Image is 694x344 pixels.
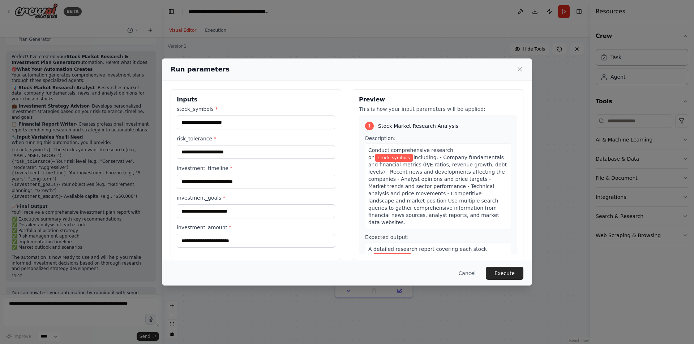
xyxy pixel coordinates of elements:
[368,147,453,160] span: Conduct comprehensive research on
[177,105,335,113] label: stock_symbols
[365,234,409,240] span: Expected output:
[177,224,335,231] label: investment_amount
[177,165,335,172] label: investment_timeline
[368,154,507,225] span: including: - Company fundamentals and financial metrics (P/E ratios, revenue growth, debt levels)...
[177,135,335,142] label: risk_tolerance
[378,122,458,130] span: Stock Market Research Analysis
[453,267,481,280] button: Cancel
[365,122,374,130] div: 1
[171,64,230,74] h2: Run parameters
[365,135,395,141] span: Description:
[359,105,517,113] p: This is how your input parameters will be applied:
[374,253,411,261] span: Variable: stock_symbols
[368,246,487,259] span: A detailed research report covering each stock in
[486,267,523,280] button: Execute
[375,154,412,162] span: Variable: stock_symbols
[177,194,335,201] label: investment_goals
[359,95,517,104] h3: Preview
[177,95,335,104] h3: Inputs
[368,253,507,281] span: with fundamental analysis, recent news, analyst opinions, technical indicators, and market contex...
